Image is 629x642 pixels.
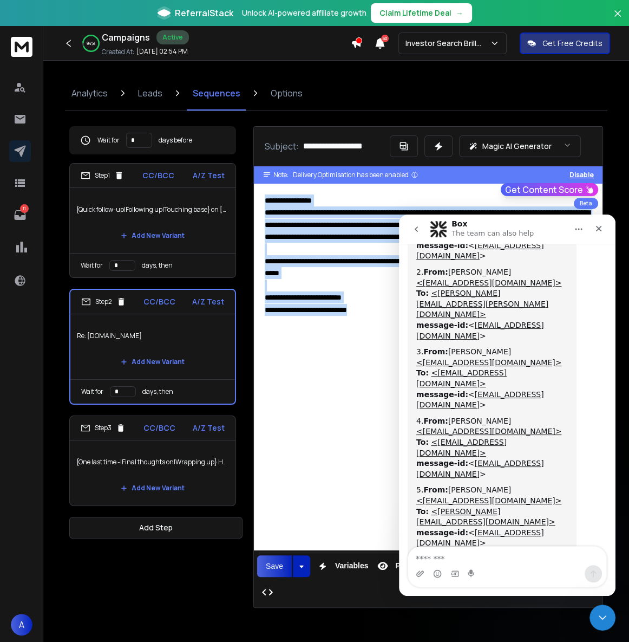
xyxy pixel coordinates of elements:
button: Claim Lifetime Deal→ [371,3,472,23]
div: Active [156,30,189,44]
span: Variables [333,561,371,570]
p: days, then [142,387,173,396]
span: Preview Email [393,561,448,570]
span: Note: [273,171,289,179]
p: {Quick follow-up|Following up|Touching base} on [DOMAIN_NAME] [76,194,229,225]
p: Get Free Credits [542,38,602,49]
button: Code View [257,581,278,603]
p: Sequences [193,87,240,100]
b: To: [17,74,30,83]
p: A/Z Test [192,296,224,307]
a: <[PERSON_NAME][EMAIL_ADDRESS][DOMAIN_NAME]> [17,293,156,312]
b: To: [17,293,30,301]
p: Re: [DOMAIN_NAME] [77,321,228,351]
div: 2. [PERSON_NAME] [17,53,169,74]
button: Variables [312,555,371,577]
div: < > [17,106,169,127]
span: → [456,8,463,18]
a: Sequences [186,76,247,111]
div: Step 3 [81,423,126,433]
a: Leads [132,76,169,111]
button: Preview Email [372,555,448,577]
div: Beta [574,198,598,209]
p: Options [271,87,303,100]
div: < > [17,175,169,196]
p: Wait for [81,261,103,270]
iframe: Intercom live chat [399,215,615,596]
iframe: Intercom live chat [589,605,615,631]
button: Emoji picker [34,355,43,364]
button: Add New Variant [112,225,193,247]
button: Magic AI Generator [459,135,581,157]
a: [EMAIL_ADDRESS][DOMAIN_NAME] [17,314,145,333]
b: From: [24,133,49,141]
p: Unlock AI-powered affiliate growth [242,8,366,18]
li: Step2CC/BCCA/Z TestRe: [DOMAIN_NAME]Add New VariantWait fordays, then [69,289,236,405]
a: [EMAIL_ADDRESS][DOMAIN_NAME] [17,176,145,195]
a: [EMAIL_ADDRESS][DOMAIN_NAME] [17,27,145,46]
button: Disable [569,171,594,179]
button: Close banner [611,7,625,33]
a: <[EMAIL_ADDRESS][DOMAIN_NAME]> [17,212,162,221]
li: Step1CC/BCCA/Z Test{Quick follow-up|Following up|Touching base} on [DOMAIN_NAME]Add New VariantWa... [69,163,236,278]
b: From: [24,202,49,211]
div: < > [17,313,169,334]
p: 94 % [87,40,95,47]
button: Get Free Credits [520,33,610,54]
div: Step 2 [81,297,126,307]
p: CC/BCC [142,170,174,181]
button: Add New Variant [112,477,193,499]
button: Gif picker [51,355,60,364]
b: From: [24,271,49,280]
p: A/Z Test [193,423,225,433]
b: message-id: [17,176,69,184]
p: Wait for [81,387,103,396]
p: 11 [20,204,29,213]
b: message-id: [17,106,69,115]
li: Step3CC/BCCA/Z Test{One last time -|Final thoughts on|Wrapping up} HealthTripAdd New Variant [69,416,236,506]
a: Options [264,76,309,111]
h1: Campaigns [102,31,150,44]
b: To: [17,154,30,163]
b: message-id: [17,244,69,253]
a: <[EMAIL_ADDRESS][DOMAIN_NAME]> [17,64,162,73]
p: {One last time -|Final thoughts on|Wrapping up} HealthTrip [76,447,229,477]
a: [EMAIL_ADDRESS][DOMAIN_NAME] [17,106,145,126]
b: message-id: [17,27,69,35]
div: < > [17,26,169,47]
b: From: [24,53,49,62]
a: <[PERSON_NAME][EMAIL_ADDRESS][PERSON_NAME][DOMAIN_NAME]> [17,74,149,104]
textarea: Message… [9,332,207,351]
div: 4. [PERSON_NAME] [17,202,169,223]
button: Start recording [69,355,77,364]
button: A [11,614,32,635]
p: Analytics [71,87,108,100]
a: Analytics [65,76,114,111]
div: 5. [PERSON_NAME] [17,270,169,291]
p: Created At: [102,48,134,56]
div: Step 1 [81,171,124,180]
button: Send a message… [186,351,203,368]
p: Investor Search Brillwood [405,38,490,49]
a: <[EMAIL_ADDRESS][DOMAIN_NAME]> [17,144,162,152]
button: Save [257,555,292,577]
div: 3. [PERSON_NAME] [17,132,169,153]
p: Wait for [97,136,120,145]
p: days, then [142,261,173,270]
p: CC/BCC [143,296,175,307]
b: To: [17,223,30,232]
a: <[EMAIL_ADDRESS][DOMAIN_NAME]> [17,223,108,243]
button: Upload attachment [17,355,25,364]
b: message-id: [17,314,69,322]
p: A/Z Test [193,170,225,181]
button: Get Content Score [501,183,598,196]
